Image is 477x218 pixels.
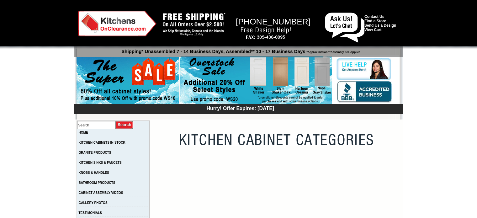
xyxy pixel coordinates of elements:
[77,105,403,111] div: Hurry! Offer Expires: [DATE]
[79,201,108,205] a: GALLERY PHOTOS
[364,23,396,28] a: Send Us a Design
[79,191,123,194] a: CABINET ASSEMBLY VIDEOS
[364,19,386,23] a: Find a Store
[305,49,361,54] span: *Approximation **Assembly Fee Applies
[79,161,122,164] a: KITCHEN SINKS & FAUCETS
[79,211,102,215] a: TESTIMONIALS
[364,28,381,32] a: View Cart
[77,46,403,54] p: Shipping* Unassembled 7 - 14 Business Days, Assembled** 10 - 17 Business Days
[236,17,311,26] span: [PHONE_NUMBER]
[79,141,125,144] a: KITCHEN CABINETS IN-STOCK
[116,121,134,129] input: Submit
[78,11,156,36] img: Kitchens on Clearance Logo
[79,181,115,184] a: BATHROOM PRODUCTS
[79,171,109,174] a: KNOBS & HANDLES
[364,14,384,19] a: Contact Us
[79,131,88,134] a: HOME
[79,151,111,154] a: GRANITE PRODUCTS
